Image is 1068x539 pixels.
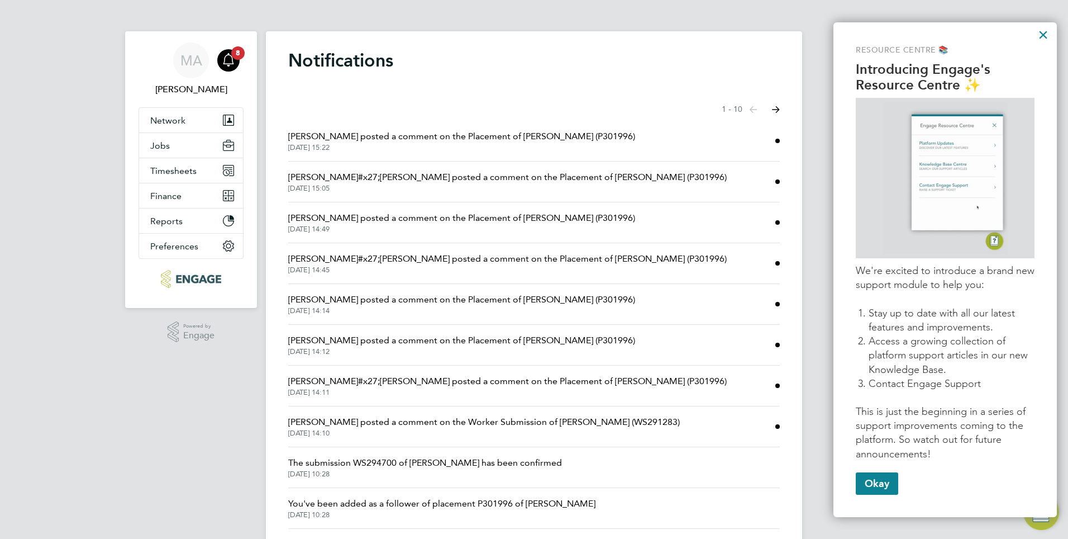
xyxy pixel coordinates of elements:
[288,510,595,519] span: [DATE] 10:28
[856,472,898,495] button: Okay
[856,405,1034,461] p: This is just the beginning in a series of support improvements coming to the platform. So watch o...
[183,331,214,341] span: Engage
[883,102,1008,254] img: GIF of Resource Centre being opened
[288,184,727,193] span: [DATE] 15:05
[288,375,727,388] span: [PERSON_NAME]#x27;[PERSON_NAME] posted a comment on the Placement of [PERSON_NAME] (P301996)
[288,225,635,234] span: [DATE] 14:49
[288,171,727,184] span: [PERSON_NAME]#x27;[PERSON_NAME] posted a comment on the Placement of [PERSON_NAME] (P301996)
[856,77,1034,93] p: Resource Centre ✨
[231,46,245,60] span: 8
[288,306,635,315] span: [DATE] 14:14
[856,264,1034,292] p: We're excited to introduce a brand new support module to help you:
[288,497,595,510] span: You've been added as a follower of placement P301996 of [PERSON_NAME]
[288,49,780,72] h1: Notifications
[288,470,562,479] span: [DATE] 10:28
[288,429,680,438] span: [DATE] 14:10
[288,293,635,306] span: [PERSON_NAME] posted a comment on the Placement of [PERSON_NAME] (P301996)
[722,104,742,115] span: 1 - 10
[288,266,727,275] span: [DATE] 14:45
[1038,26,1048,44] button: Close
[856,62,1034,78] p: Introducing Engage's
[150,166,197,176] span: Timesheets
[288,388,727,397] span: [DATE] 14:11
[183,321,214,331] span: Powered by
[869,334,1034,377] li: Access a growing collection of platform support articles in our new Knowledge Base.
[288,211,635,225] span: [PERSON_NAME] posted a comment on the Placement of [PERSON_NAME] (P301996)
[125,31,257,308] nav: Main navigation
[150,241,198,252] span: Preferences
[139,270,244,288] a: Go to home page
[161,270,221,288] img: ncclondon-logo-retina.png
[150,191,182,201] span: Finance
[139,83,244,96] span: Mahnaz Asgari Joorshari
[288,130,635,143] span: [PERSON_NAME] posted a comment on the Placement of [PERSON_NAME] (P301996)
[150,140,170,151] span: Jobs
[869,377,1034,391] li: Contact Engage Support
[180,53,202,68] span: MA
[869,306,1034,334] li: Stay up to date with all our latest features and improvements.
[288,347,635,356] span: [DATE] 14:12
[288,456,562,470] span: The submission WS294700 of [PERSON_NAME] has been confirmed
[288,143,635,152] span: [DATE] 15:22
[288,415,680,429] span: [PERSON_NAME] posted a comment on the Worker Submission of [PERSON_NAME] (WS291283)
[288,252,727,266] span: [PERSON_NAME]#x27;[PERSON_NAME] posted a comment on the Placement of [PERSON_NAME] (P301996)
[150,115,185,126] span: Network
[722,98,780,121] nav: Select page of notifications list
[856,45,1034,56] p: Resource Centre 📚
[150,216,183,226] span: Reports
[288,334,635,347] span: [PERSON_NAME] posted a comment on the Placement of [PERSON_NAME] (P301996)
[139,42,244,96] a: Go to account details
